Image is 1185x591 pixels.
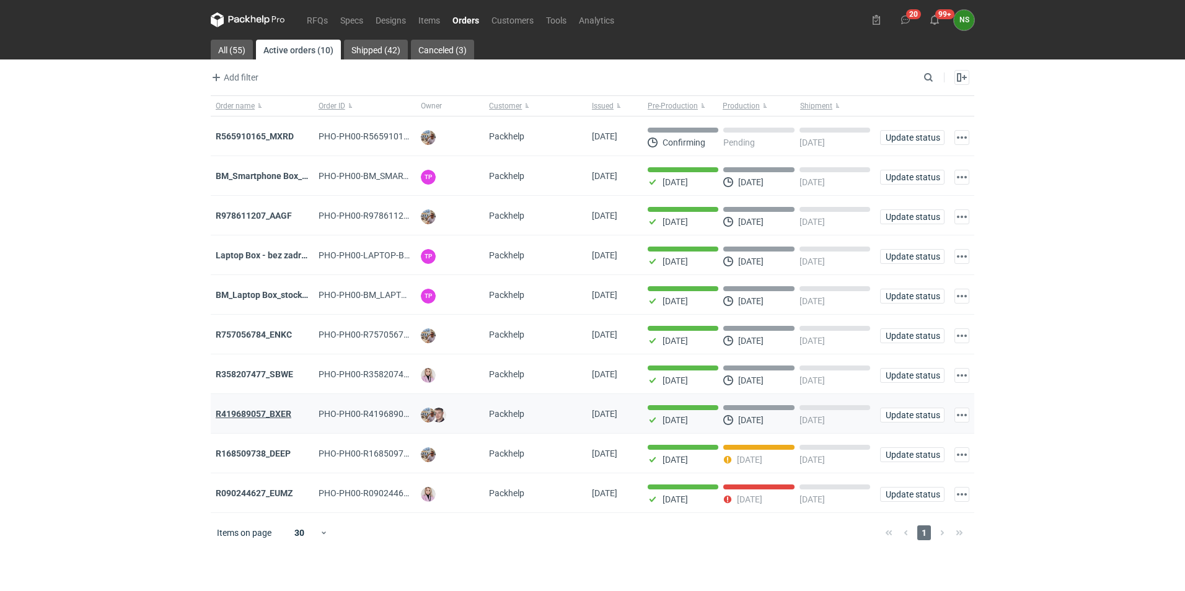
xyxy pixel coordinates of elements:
span: Packhelp [489,369,524,379]
button: Actions [954,447,969,462]
span: Packhelp [489,290,524,300]
p: [DATE] [800,375,825,385]
span: Packhelp [489,449,524,458]
span: Owner [421,101,442,111]
span: 04/09/2025 [592,250,617,260]
span: Pre-Production [648,101,698,111]
p: [DATE] [800,336,825,346]
a: Analytics [573,12,620,27]
button: Update status [880,130,945,145]
p: [DATE] [800,138,825,147]
p: [DATE] [800,177,825,187]
button: 20 [896,10,915,30]
div: Natalia Stępak [954,10,974,30]
span: Update status [886,133,939,142]
span: Update status [886,411,939,419]
span: Packhelp [489,131,524,141]
button: Update status [880,289,945,304]
p: [DATE] [737,494,762,504]
span: PHO-PH00-LAPTOP-BOX---BEZ-ZADRUKU---STOCK-3 [319,250,522,260]
a: BM_Laptop Box_stock_05 [216,290,315,300]
p: [DATE] [663,256,688,266]
a: Canceled (3) [411,40,474,59]
button: Update status [880,170,945,185]
span: PHO-PH00-R978611207_AAGF [319,211,439,221]
a: Items [412,12,446,27]
a: R358207477_SBWE [216,369,293,379]
span: Packhelp [489,211,524,221]
span: 01/09/2025 [592,369,617,379]
button: Actions [954,249,969,264]
p: Pending [723,138,755,147]
strong: R757056784_ENKC [216,330,292,339]
span: 08/09/2025 [592,171,617,181]
p: [DATE] [738,256,764,266]
figcaption: TP [421,249,436,264]
button: 99+ [925,10,945,30]
button: Actions [954,130,969,145]
span: PHO-PH00-R419689057_BXER [319,409,439,419]
button: Update status [880,328,945,343]
span: Order name [216,101,255,111]
p: [DATE] [663,177,688,187]
p: [DATE] [663,217,688,227]
span: Packhelp [489,409,524,419]
span: 1 [917,525,931,540]
a: R978611207_AAGF [216,211,292,221]
span: 11/09/2025 [592,131,617,141]
p: [DATE] [737,455,762,465]
span: Shipment [800,101,832,111]
button: Actions [954,289,969,304]
a: Tools [540,12,573,27]
strong: R168509738_DEEP [216,449,291,458]
a: R565910165_MXRD [216,131,294,141]
span: Add filter [209,70,258,85]
span: 05/09/2025 [592,211,617,221]
span: PHO-PH00-R358207477_SBWE [319,369,440,379]
span: 03/09/2025 [592,330,617,339]
p: [DATE] [663,296,688,306]
svg: Packhelp Pro [211,12,285,27]
span: Packhelp [489,330,524,339]
button: Update status [880,249,945,264]
span: Production [723,101,760,111]
a: Shipped (42) [344,40,408,59]
span: Issued [592,101,614,111]
img: Michał Palasek [421,328,436,343]
p: [DATE] [738,415,764,425]
p: [DATE] [663,494,688,504]
span: Update status [886,252,939,261]
span: PHO-PH00-R565910165_MXRD [319,131,441,141]
button: Customer [484,96,587,116]
button: Add filter [208,70,259,85]
button: Update status [880,447,945,462]
figcaption: TP [421,289,436,304]
p: [DATE] [738,217,764,227]
button: Actions [954,487,969,502]
p: Confirming [663,138,705,147]
figcaption: TP [421,170,436,185]
span: Packhelp [489,171,524,181]
span: Update status [886,331,939,340]
button: Production [720,96,798,116]
strong: R419689057_BXER [216,409,291,419]
a: Laptop Box - bez zadruku - stock 3 [216,250,351,260]
span: Update status [886,490,939,499]
span: Packhelp [489,250,524,260]
a: Orders [446,12,485,27]
button: Update status [880,487,945,502]
div: 30 [280,524,320,541]
span: Customer [489,101,522,111]
p: [DATE] [800,256,825,266]
strong: BM_Smartphone Box_stock_06 [216,171,337,181]
button: Order ID [314,96,416,116]
img: Michał Palasek [421,408,436,422]
span: 27/08/2025 [592,449,617,458]
button: Actions [954,209,969,224]
span: PHO-PH00-R090244627_EUMZ [319,488,440,498]
span: Update status [886,173,939,182]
